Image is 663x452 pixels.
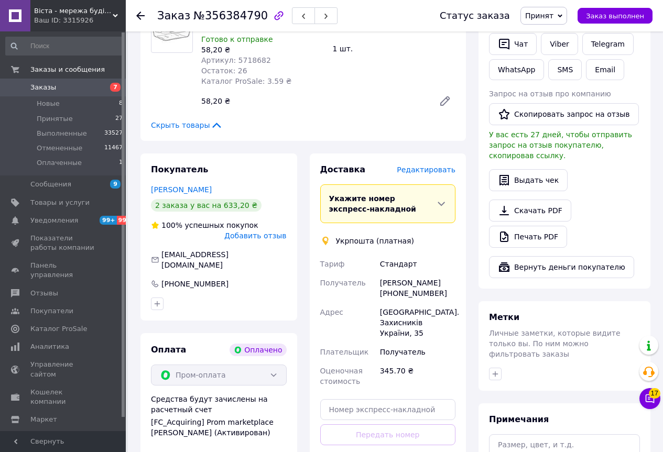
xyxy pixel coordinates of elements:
button: SMS [548,59,582,80]
button: Email [586,59,624,80]
span: 1 [119,158,123,168]
span: Управление сайтом [30,360,97,379]
div: Укрпошта (платная) [333,236,417,246]
span: Аналитика [30,342,69,351]
div: 2 заказа у вас на 633,20 ₴ [151,199,262,212]
span: Кошелек компании [30,388,97,406]
button: Заказ выполнен [578,8,653,24]
div: Ваш ID: 3315926 [34,16,126,25]
div: [PHONE_NUMBER] [160,279,230,289]
a: Редактировать [434,91,455,112]
span: Получатель [320,279,366,287]
span: №356384790 [193,9,268,22]
span: Каталог ProSale [30,324,87,334]
button: Скопировать запрос на отзыв [489,103,639,125]
div: 58,20 ₴ [197,94,430,108]
div: [PERSON_NAME] [PHONE_NUMBER] [378,273,458,303]
span: Панель управления [30,261,97,280]
a: WhatsApp [489,59,544,80]
span: Оплата [151,345,186,355]
a: Печать PDF [489,226,567,248]
span: Заказ выполнен [586,12,644,20]
button: Чат [489,33,537,55]
span: 7 [110,83,121,92]
span: Редактировать [397,166,455,174]
span: Плательщик [320,348,369,356]
span: 17 [649,388,660,399]
span: Укажите номер экспресс-накладной [329,194,416,213]
div: 345.70 ₴ [378,361,458,391]
span: Покупатели [30,306,73,316]
div: успешных покупок [151,220,258,230]
div: Статус заказа [440,10,510,21]
span: 100% [161,221,182,229]
span: Добавить отзыв [224,231,286,240]
span: Принят [525,12,553,20]
span: Метки [489,312,519,322]
img: Контейнер харчовий 800 мл (LC-205) [151,20,192,43]
span: Артикул: 5718682 [201,56,271,64]
div: [FC_Acquiring] Prom marketplace [PERSON_NAME] (Активирован) [151,417,287,438]
div: Средства будут зачислены на расчетный счет [151,394,287,438]
span: Отзывы [30,289,58,298]
span: Отмененные [37,144,82,153]
a: [PERSON_NAME] [151,185,212,194]
div: Вернуться назад [136,10,145,21]
span: Выполненные [37,129,87,138]
span: 8 [119,99,123,108]
span: Уведомления [30,216,78,225]
span: Покупатель [151,164,208,174]
span: Оценочная стоимость [320,367,363,385]
button: Чат с покупателем17 [639,388,660,409]
span: 11467 [104,144,123,153]
span: Сообщения [30,180,71,189]
span: Каталог ProSale: 3.59 ₴ [201,77,291,85]
span: Заказы [30,83,56,92]
span: Принятые [37,114,73,124]
div: [GEOGRAPHIC_DATA]. Захисників України, 35 [378,303,458,343]
span: Товары и услуги [30,198,90,207]
span: Доставка [320,164,366,174]
span: Запрос на отзыв про компанию [489,90,611,98]
span: Заказы и сообщения [30,65,105,74]
span: Готово к отправке [201,35,273,43]
div: Получатель [378,343,458,361]
span: Скрыть товары [151,120,223,130]
div: Стандарт [378,255,458,273]
span: 99+ [100,216,117,225]
span: 9 [110,180,121,189]
button: Выдать чек [489,169,568,191]
a: Telegram [582,33,634,55]
a: Скачать PDF [489,200,571,222]
span: Маркет [30,415,57,424]
div: 58,20 ₴ [201,45,324,55]
span: Остаток: 26 [201,67,247,75]
span: 33527 [104,129,123,138]
button: Вернуть деньги покупателю [489,256,634,278]
span: Віста - мережа будівельно-господарчих маркетів [34,6,113,16]
span: [EMAIL_ADDRESS][DOMAIN_NAME] [161,250,229,269]
span: 99+ [117,216,134,225]
span: Заказ [157,9,190,22]
input: Поиск [5,37,124,56]
span: Тариф [320,260,345,268]
span: Оплаченные [37,158,82,168]
span: Новые [37,99,60,108]
div: 1 шт. [329,41,460,56]
a: Viber [541,33,578,55]
span: Показатели работы компании [30,234,97,252]
span: Личные заметки, которые видите только вы. По ним можно фильтровать заказы [489,329,621,358]
span: Адрес [320,308,343,316]
span: У вас есть 27 дней, чтобы отправить запрос на отзыв покупателю, скопировав ссылку. [489,130,632,160]
span: 27 [115,114,123,124]
span: Примечания [489,414,549,424]
div: Оплачено [230,344,286,356]
input: Номер экспресс-накладной [320,399,456,420]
